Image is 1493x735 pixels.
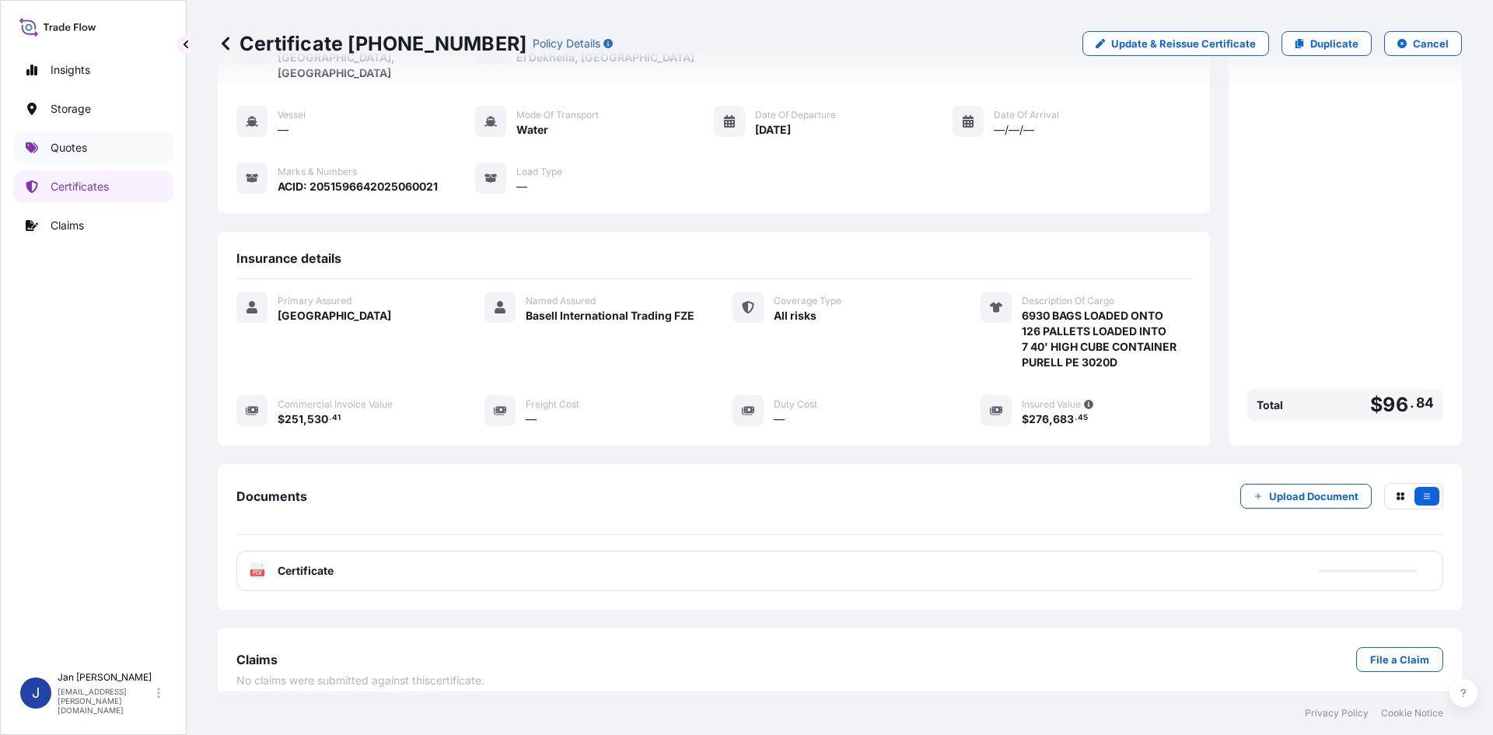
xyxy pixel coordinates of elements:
[1410,398,1414,408] span: .
[994,122,1034,138] span: —/—/—
[236,488,307,504] span: Documents
[236,673,484,688] span: No claims were submitted against this certificate .
[526,308,694,324] span: Basell International Trading FZE
[1370,652,1429,667] p: File a Claim
[1078,415,1088,421] span: 45
[58,687,154,715] p: [EMAIL_ADDRESS][PERSON_NAME][DOMAIN_NAME]
[278,414,285,425] span: $
[58,671,154,684] p: Jan [PERSON_NAME]
[1240,484,1372,509] button: Upload Document
[516,166,562,178] span: Load Type
[774,308,816,324] span: All risks
[278,308,391,324] span: [GEOGRAPHIC_DATA]
[236,652,278,667] span: Claims
[1383,395,1407,415] span: 96
[1029,414,1049,425] span: 276
[1310,36,1358,51] p: Duplicate
[516,179,527,194] span: —
[13,132,173,163] a: Quotes
[1413,36,1449,51] p: Cancel
[1384,31,1462,56] button: Cancel
[1049,414,1053,425] span: ,
[1269,488,1358,504] p: Upload Document
[278,398,393,411] span: Commercial Invoice Value
[51,62,90,78] p: Insights
[526,411,537,427] span: —
[533,36,600,51] p: Policy Details
[1356,647,1443,672] a: File a Claim
[13,210,173,241] a: Claims
[1022,414,1029,425] span: $
[516,109,599,121] span: Mode of Transport
[278,166,357,178] span: Marks & Numbers
[1370,395,1383,415] span: $
[278,563,334,579] span: Certificate
[774,398,817,411] span: Duty Cost
[51,218,84,233] p: Claims
[329,415,331,421] span: .
[1022,398,1081,411] span: Insured Value
[1257,397,1283,413] span: Total
[1053,414,1074,425] span: 683
[13,171,173,202] a: Certificates
[278,109,306,121] span: Vessel
[1022,295,1114,307] span: Description Of Cargo
[1075,415,1077,421] span: .
[1305,707,1369,719] a: Privacy Policy
[278,122,288,138] span: —
[774,295,841,307] span: Coverage Type
[236,250,341,266] span: Insurance details
[278,179,438,194] span: ACID: 2051596642025060021
[1022,308,1177,370] span: 6930 BAGS LOADED ONTO 126 PALLETS LOADED INTO 7 40' HIGH CUBE CONTAINER PURELL PE 3020D
[1381,707,1443,719] a: Cookie Notice
[755,109,836,121] span: Date of Departure
[1281,31,1372,56] a: Duplicate
[51,179,109,194] p: Certificates
[774,411,785,427] span: —
[994,109,1059,121] span: Date of Arrival
[516,122,548,138] span: Water
[253,570,263,576] text: PDF
[1416,398,1434,408] span: 84
[307,414,328,425] span: 530
[755,122,791,138] span: [DATE]
[332,415,341,421] span: 41
[13,54,173,86] a: Insights
[526,295,596,307] span: Named Assured
[32,685,40,701] span: J
[278,295,351,307] span: Primary Assured
[51,101,91,117] p: Storage
[13,93,173,124] a: Storage
[51,140,87,156] p: Quotes
[526,398,579,411] span: Freight Cost
[303,414,307,425] span: ,
[1111,36,1256,51] p: Update & Reissue Certificate
[1082,31,1269,56] a: Update & Reissue Certificate
[285,414,303,425] span: 251
[218,31,526,56] p: Certificate [PHONE_NUMBER]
